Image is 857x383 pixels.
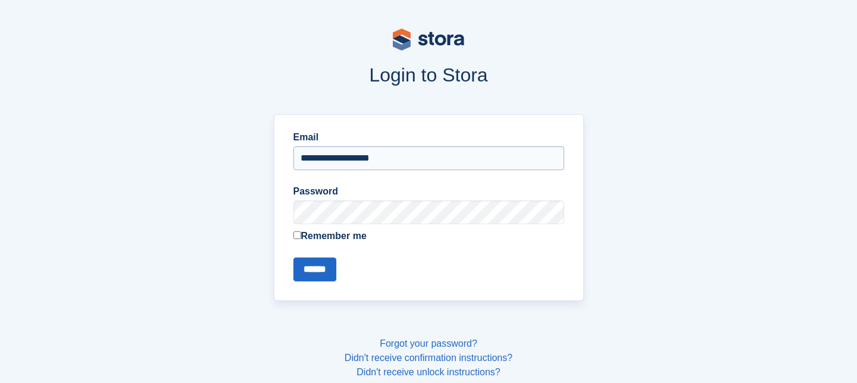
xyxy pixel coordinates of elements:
a: Didn't receive confirmation instructions? [345,353,512,363]
input: Remember me [293,231,301,239]
label: Email [293,130,564,145]
a: Forgot your password? [380,338,477,349]
h1: Login to Stora [46,64,811,86]
label: Password [293,184,564,199]
label: Remember me [293,229,564,243]
a: Didn't receive unlock instructions? [356,367,500,377]
img: stora-logo-53a41332b3708ae10de48c4981b4e9114cc0af31d8433b30ea865607fb682f29.svg [393,29,464,51]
